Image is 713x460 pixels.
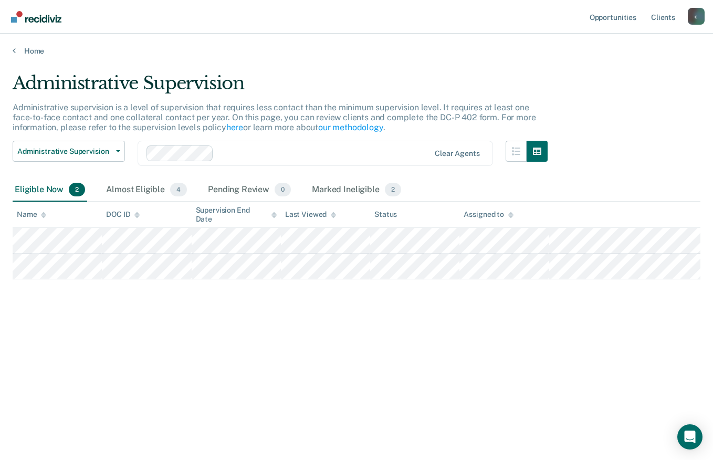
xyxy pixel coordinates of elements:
[104,179,189,202] div: Almost Eligible4
[206,179,293,202] div: Pending Review0
[318,122,383,132] a: our methodology
[310,179,403,202] div: Marked Ineligible2
[106,210,140,219] div: DOC ID
[385,183,401,196] span: 2
[374,210,397,219] div: Status
[69,183,85,196] span: 2
[13,179,87,202] div: Eligible Now2
[464,210,513,219] div: Assigned to
[275,183,291,196] span: 0
[13,102,536,132] p: Administrative supervision is a level of supervision that requires less contact than the minimum ...
[196,206,277,224] div: Supervision End Date
[170,183,187,196] span: 4
[13,141,125,162] button: Administrative Supervision
[13,46,700,56] a: Home
[17,210,46,219] div: Name
[285,210,336,219] div: Last Viewed
[688,8,705,25] div: c
[17,147,112,156] span: Administrative Supervision
[677,424,702,449] div: Open Intercom Messenger
[13,72,548,102] div: Administrative Supervision
[688,8,705,25] button: Profile dropdown button
[226,122,243,132] a: here
[435,149,479,158] div: Clear agents
[11,11,61,23] img: Recidiviz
